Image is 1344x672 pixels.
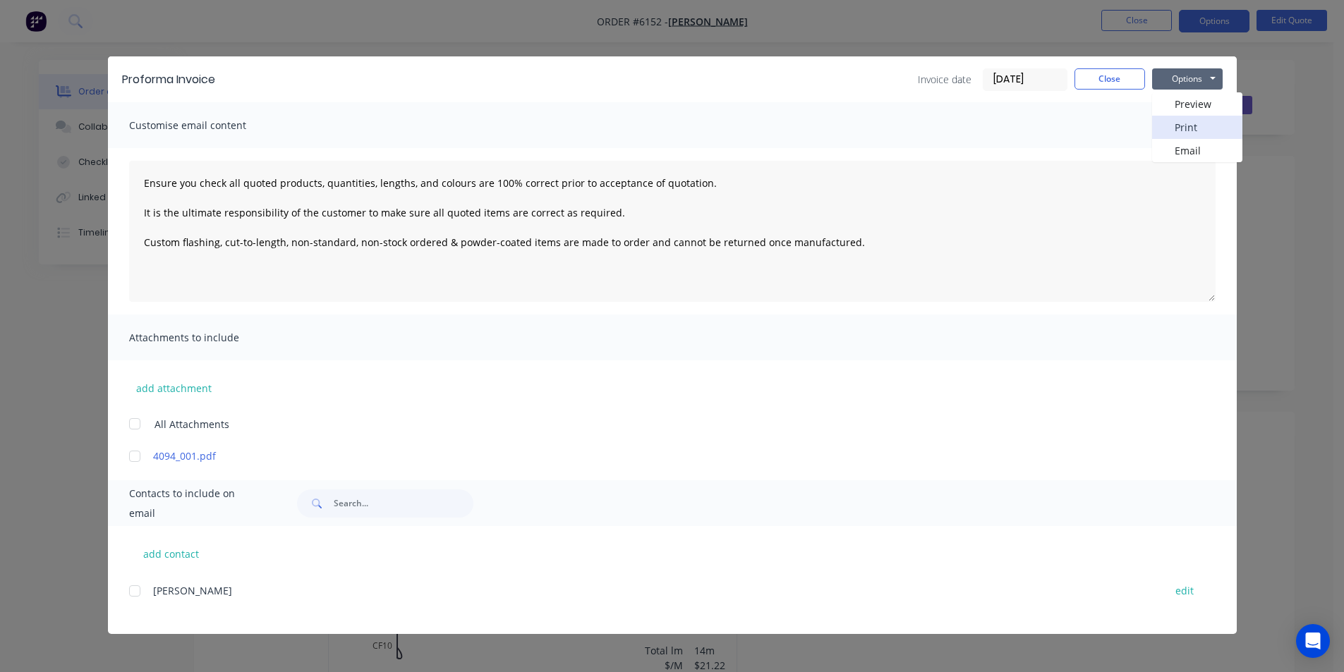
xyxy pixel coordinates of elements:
button: Close [1074,68,1145,90]
span: All Attachments [155,417,229,432]
button: Print [1152,116,1242,139]
span: Customise email content [129,116,284,135]
span: Invoice date [918,72,971,87]
button: add attachment [129,377,219,398]
textarea: Ensure you check all quoted products, quantities, lengths, and colours are 100% correct prior to ... [129,161,1216,302]
input: Search... [334,489,473,518]
span: Contacts to include on email [129,484,262,523]
div: Open Intercom Messenger [1296,624,1330,658]
button: Email [1152,139,1242,162]
button: add contact [129,543,214,564]
button: Preview [1152,92,1242,116]
span: Attachments to include [129,328,284,348]
a: 4094_001.pdf [153,448,1150,463]
div: Proforma Invoice [122,71,215,88]
button: edit [1167,581,1202,600]
span: [PERSON_NAME] [153,584,232,597]
button: Options [1152,68,1223,90]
